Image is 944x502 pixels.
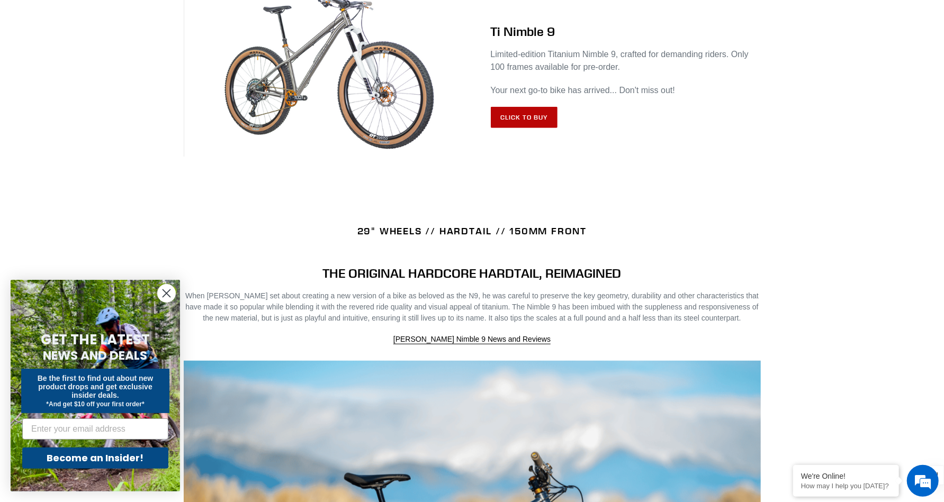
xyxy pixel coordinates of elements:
[491,84,761,97] p: Your next go-to bike has arrived... Don't miss out!
[43,347,148,364] span: NEWS AND DEALS
[184,225,761,237] h4: 29" WHEELS // HARDTAIL // 150MM FRONT
[801,482,891,490] p: How may I help you today?
[38,374,154,399] span: Be the first to find out about new product drops and get exclusive insider deals.
[157,284,176,303] button: Close dialog
[491,48,761,74] p: Limited-edition Titanium Nimble 9, crafted for demanding riders. Only 100 frames available for pr...
[22,448,168,469] button: Become an Insider!
[22,418,168,440] input: Enter your email address
[184,266,761,281] h4: THE ORIGINAL HARDCORE HARDTAIL, REIMAGINED
[184,290,761,324] p: When [PERSON_NAME] set about creating a new version of a bike as beloved as the N9, he was carefu...
[491,107,558,128] a: Click to Buy: TI NIMBLE 9
[393,335,551,344] a: [PERSON_NAME] Nimble 9 News and Reviews
[41,330,150,349] span: GET THE LATEST
[46,400,144,408] span: *And get $10 off your first order*
[491,24,761,39] h2: Ti Nimble 9
[801,472,891,480] div: We're Online!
